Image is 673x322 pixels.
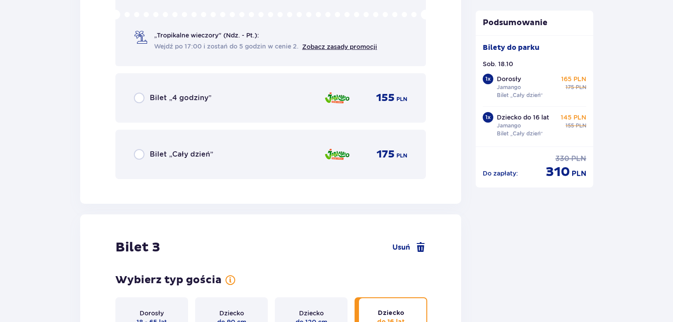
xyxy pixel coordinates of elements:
[483,74,493,84] div: 1 x
[497,122,521,130] p: Jamango
[324,89,350,107] img: Jamango
[497,83,521,91] p: Jamango
[483,169,518,178] p: Do zapłaty :
[396,95,407,103] span: PLN
[483,112,493,123] div: 1 x
[576,83,586,91] span: PLN
[378,309,404,318] span: Dziecko
[497,91,543,99] p: Bilet „Cały dzień”
[561,113,586,122] p: 145 PLN
[150,150,213,159] span: Bilet „Cały dzień”
[115,273,222,287] h3: Wybierz typ gościa
[483,60,513,68] p: Sob. 18.10
[576,122,586,130] span: PLN
[566,83,574,91] span: 175
[150,93,211,103] span: Bilet „4 godziny”
[154,31,259,40] span: „Tropikalne wieczory" (Ndz. - Pt.):
[377,148,395,161] span: 175
[571,154,586,164] span: PLN
[476,18,594,28] p: Podsumowanie
[299,309,324,318] span: Dziecko
[566,122,574,130] span: 155
[154,42,299,51] span: Wejdź po 17:00 i zostań do 5 godzin w cenie 2.
[140,309,164,318] span: Dorosły
[497,113,549,122] p: Dziecko do 16 lat
[572,169,586,179] span: PLN
[497,130,543,138] p: Bilet „Cały dzień”
[396,152,407,160] span: PLN
[497,75,521,83] p: Dorosły
[546,164,570,180] span: 310
[219,309,244,318] span: Dziecko
[302,43,377,50] a: Zobacz zasady promocji
[392,243,410,252] span: Usuń
[376,91,395,105] span: 155
[324,145,350,164] img: Jamango
[561,75,586,83] p: 165 PLN
[483,43,540,52] p: Bilety do parku
[555,154,569,164] span: 330
[115,239,160,256] h2: Bilet 3
[392,242,426,253] a: Usuń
